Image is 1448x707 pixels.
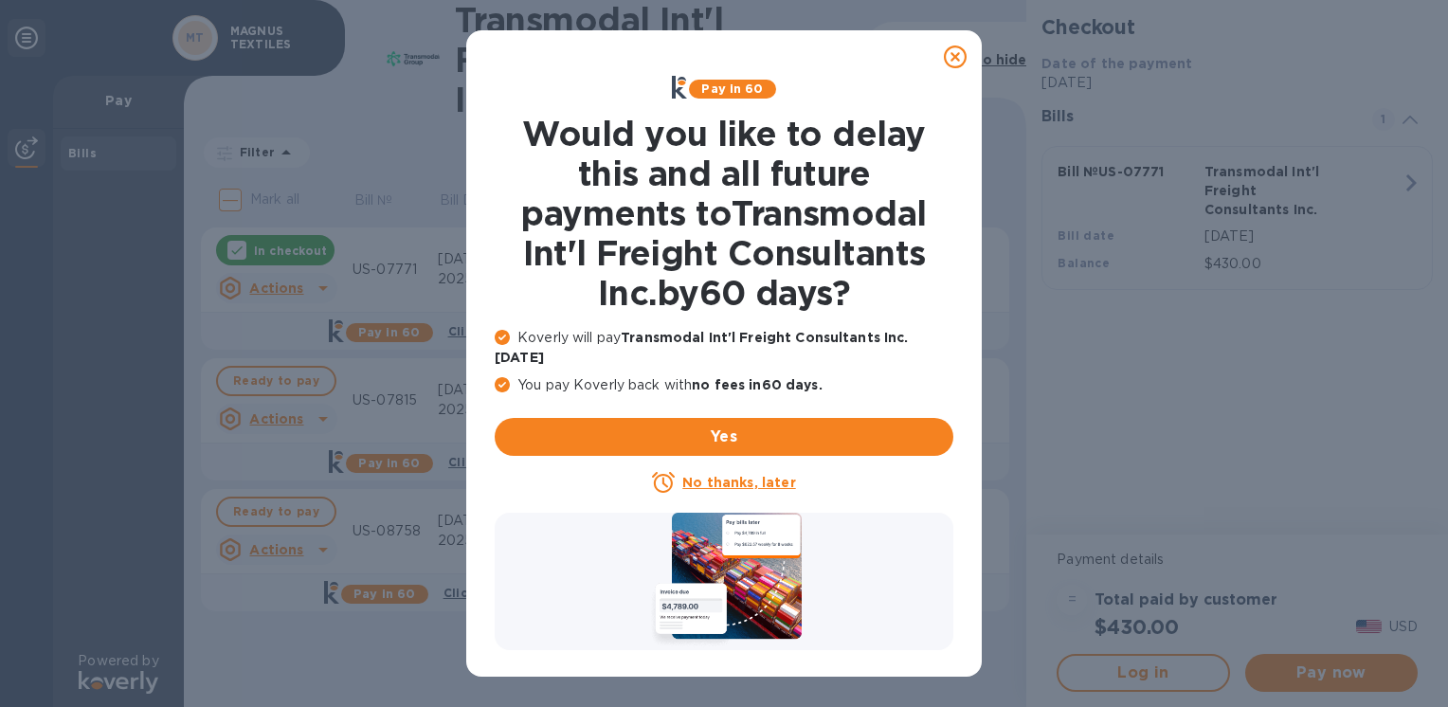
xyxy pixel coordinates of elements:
b: Pay in 60 [701,82,763,96]
p: You pay Koverly back with [495,375,953,395]
button: Yes [495,418,953,456]
b: no fees in 60 days . [692,377,822,392]
p: Koverly will pay [495,328,953,368]
b: Transmodal Int'l Freight Consultants Inc. [DATE] [495,330,909,365]
u: No thanks, later [682,475,795,490]
h1: Would you like to delay this and all future payments to Transmodal Int'l Freight Consultants Inc.... [495,114,953,313]
span: Yes [510,426,938,448]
